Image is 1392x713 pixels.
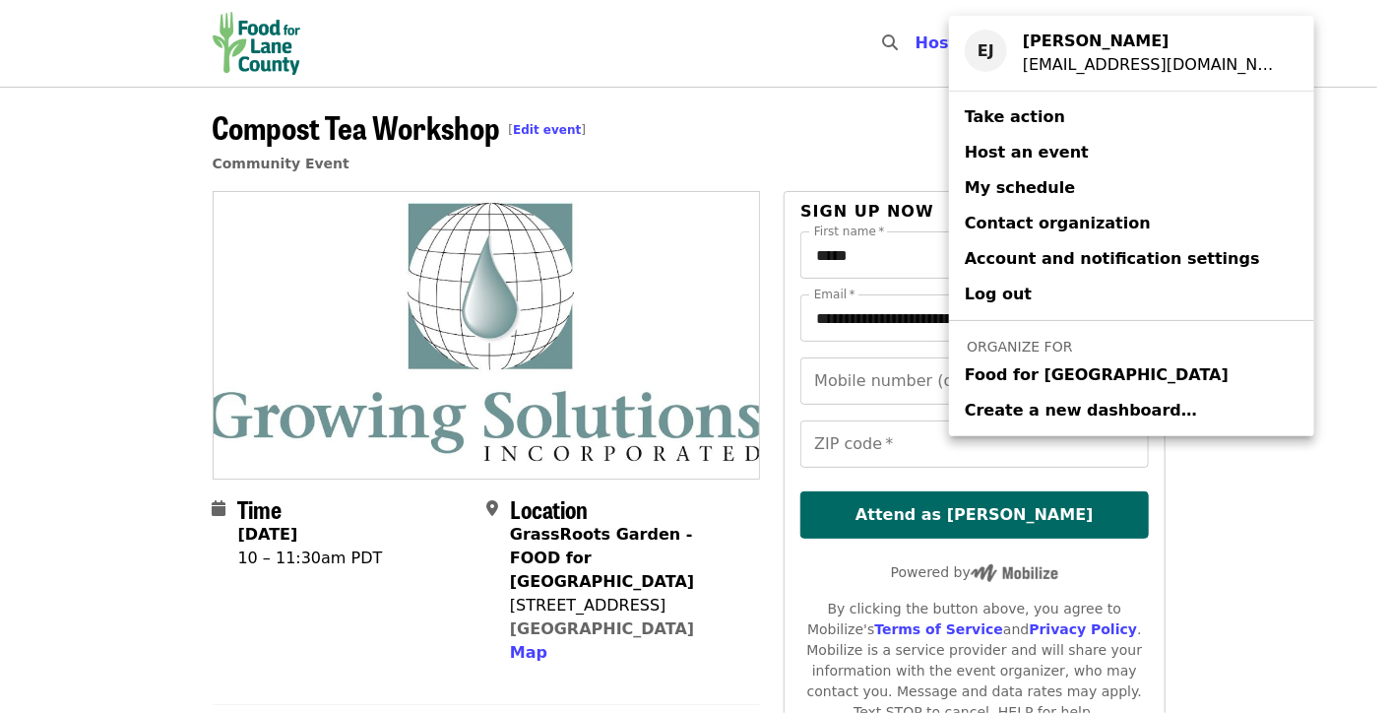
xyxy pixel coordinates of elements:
span: Log out [965,285,1032,303]
span: Organize for [967,339,1072,355]
div: EJ [965,30,1007,72]
span: Create a new dashboard… [965,401,1197,420]
div: ejohnson@foodforlanecounty.org [1023,53,1283,77]
a: EJ[PERSON_NAME][EMAIL_ADDRESS][DOMAIN_NAME] [949,24,1314,83]
a: Create a new dashboard… [949,393,1314,428]
span: My schedule [965,178,1075,197]
strong: [PERSON_NAME] [1023,32,1170,50]
a: Contact organization [949,206,1314,241]
span: Account and notification settings [965,249,1260,268]
a: Take action [949,99,1314,135]
a: Host an event [949,135,1314,170]
a: Food for [GEOGRAPHIC_DATA] [949,357,1314,393]
a: Account and notification settings [949,241,1314,277]
span: Contact organization [965,214,1151,232]
span: Take action [965,107,1065,126]
a: My schedule [949,170,1314,206]
span: Host an event [965,143,1089,162]
div: Emily Johnson [1023,30,1283,53]
span: Food for [GEOGRAPHIC_DATA] [965,363,1229,387]
a: Log out [949,277,1314,312]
